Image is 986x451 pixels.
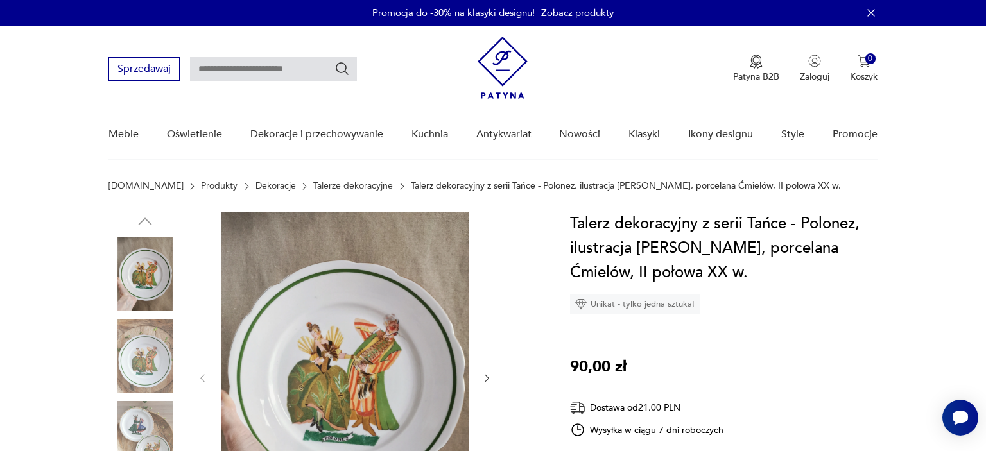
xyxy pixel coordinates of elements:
[858,55,870,67] img: Ikona koszyka
[108,57,180,81] button: Sprzedawaj
[800,71,829,83] p: Zaloguj
[411,181,841,191] p: Talerz dekoracyjny z serii Tańce - Polonez, ilustracja [PERSON_NAME], porcelana Ćmielów, II połow...
[255,181,296,191] a: Dekoracje
[850,71,878,83] p: Koszyk
[108,65,180,74] a: Sprzedawaj
[733,55,779,83] a: Ikona medaluPatyna B2B
[334,61,350,76] button: Szukaj
[942,400,978,436] iframe: Smartsupp widget button
[108,237,182,311] img: Zdjęcie produktu Talerz dekoracyjny z serii Tańce - Polonez, ilustracja Zofii Stryjeńskiej, porce...
[570,212,878,285] h1: Talerz dekoracyjny z serii Tańce - Polonez, ilustracja [PERSON_NAME], porcelana Ćmielów, II połow...
[865,53,876,64] div: 0
[800,55,829,83] button: Zaloguj
[628,110,660,159] a: Klasyki
[411,110,448,159] a: Kuchnia
[313,181,393,191] a: Talerze dekoracyjne
[478,37,528,99] img: Patyna - sklep z meblami i dekoracjami vintage
[250,110,383,159] a: Dekoracje i przechowywanie
[733,55,779,83] button: Patyna B2B
[108,319,182,393] img: Zdjęcie produktu Talerz dekoracyjny z serii Tańce - Polonez, ilustracja Zofii Stryjeńskiej, porce...
[541,6,614,19] a: Zobacz produkty
[201,181,238,191] a: Produkty
[559,110,600,159] a: Nowości
[781,110,804,159] a: Style
[570,400,585,416] img: Ikona dostawy
[570,422,724,438] div: Wysyłka w ciągu 7 dni roboczych
[575,298,587,310] img: Ikona diamentu
[833,110,878,159] a: Promocje
[688,110,753,159] a: Ikony designu
[108,181,184,191] a: [DOMAIN_NAME]
[372,6,535,19] p: Promocja do -30% na klasyki designu!
[570,294,700,314] div: Unikat - tylko jedna sztuka!
[733,71,779,83] p: Patyna B2B
[750,55,763,69] img: Ikona medalu
[850,55,878,83] button: 0Koszyk
[108,110,139,159] a: Meble
[808,55,821,67] img: Ikonka użytkownika
[570,355,627,379] p: 90,00 zł
[167,110,222,159] a: Oświetlenie
[570,400,724,416] div: Dostawa od 21,00 PLN
[476,110,532,159] a: Antykwariat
